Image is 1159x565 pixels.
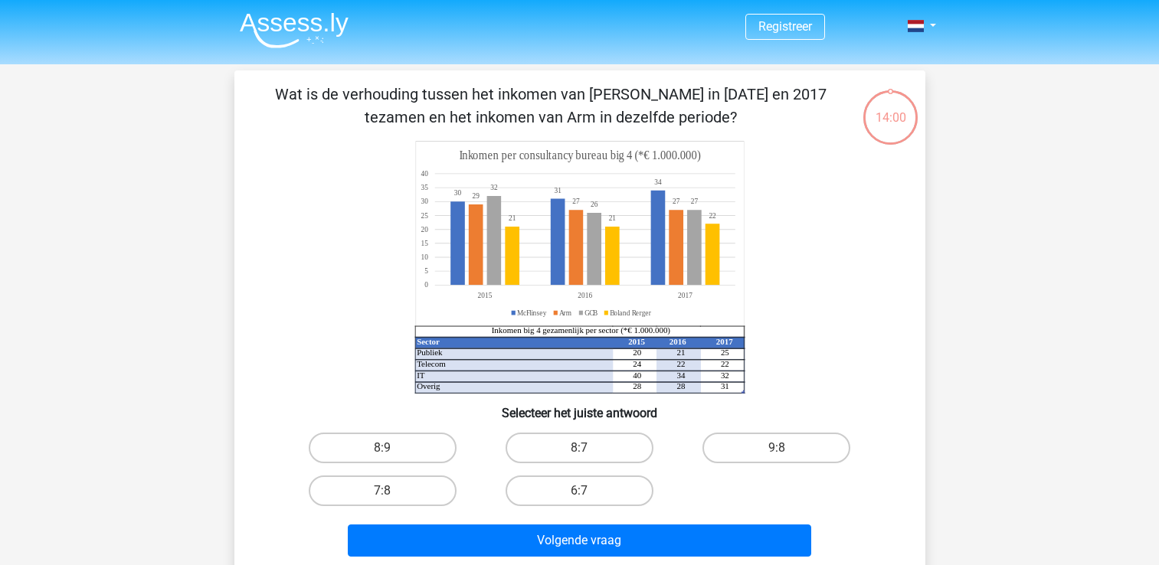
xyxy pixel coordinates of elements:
tspan: 2121 [508,214,615,223]
tspan: 32 [720,371,728,380]
tspan: Inkomen big 4 gezamenlijk per sector (*€ 1.000.000) [491,325,670,335]
tspan: Telecom [417,359,446,368]
tspan: 24 [633,359,641,368]
tspan: 21 [676,348,685,357]
label: 8:7 [506,433,653,463]
tspan: 34 [654,178,662,187]
label: 9:8 [702,433,850,463]
tspan: 30 [453,188,461,198]
label: 7:8 [309,475,457,506]
tspan: 201520162017 [477,291,692,300]
tspan: 0 [424,280,428,289]
tspan: 25 [720,348,728,357]
p: Wat is de verhouding tussen het inkomen van [PERSON_NAME] in [DATE] en 2017 tezamen en het inkome... [259,83,843,129]
tspan: 40 [633,371,641,380]
tspan: 31 [720,381,728,390]
tspan: 25 [421,211,428,220]
tspan: 32 [490,183,498,192]
tspan: 2017 [715,337,732,346]
tspan: 34 [676,371,685,380]
img: Assessly [240,12,349,48]
tspan: Sector [417,337,440,346]
tspan: 20 [421,224,428,234]
tspan: 30 [421,197,428,206]
tspan: 5 [424,266,428,276]
tspan: 35 [421,183,428,192]
tspan: 40 [421,169,428,178]
a: Registreer [758,19,812,34]
h6: Selecteer het juiste antwoord [259,394,901,420]
tspan: 28 [676,381,685,390]
tspan: 2727 [572,197,679,206]
tspan: 15 [421,239,428,248]
tspan: 28 [633,381,641,390]
tspan: 29 [472,191,479,201]
tspan: Publiek [417,348,443,357]
label: 8:9 [309,433,457,463]
tspan: Inkomen per consultancy bureau big 4 (*€ 1.000.000) [459,149,700,163]
tspan: Overig [417,381,440,390]
tspan: Boland Rerger [610,308,652,317]
tspan: 31 [554,186,561,195]
div: 14:00 [862,89,919,127]
tspan: Arm [559,308,571,317]
tspan: 27 [690,197,698,206]
tspan: 10 [421,253,428,262]
tspan: GCB [584,308,598,317]
tspan: IT [417,371,425,380]
tspan: 2016 [669,337,686,346]
tspan: McFlinsey [517,308,547,317]
tspan: 22 [720,359,728,368]
tspan: 26 [590,200,598,209]
tspan: 2015 [628,337,645,346]
label: 6:7 [506,475,653,506]
tspan: 22 [709,211,715,220]
tspan: 22 [676,359,685,368]
button: Volgende vraag [348,524,811,557]
tspan: 20 [633,348,641,357]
